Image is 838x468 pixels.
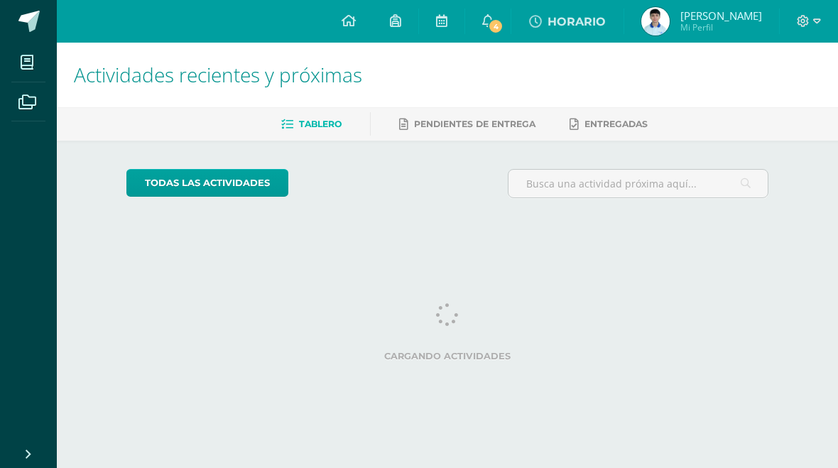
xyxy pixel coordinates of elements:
[126,351,769,361] label: Cargando actividades
[680,21,762,33] span: Mi Perfil
[399,113,535,136] a: Pendientes de entrega
[299,119,342,129] span: Tablero
[414,119,535,129] span: Pendientes de entrega
[641,7,670,36] img: 3fdde93e728aeaa1a0739585ba5ab393.png
[488,18,504,34] span: 4
[584,119,648,129] span: Entregadas
[570,113,648,136] a: Entregadas
[680,9,762,23] span: [PERSON_NAME]
[508,170,768,197] input: Busca una actividad próxima aquí...
[281,113,342,136] a: Tablero
[74,61,362,88] span: Actividades recientes y próximas
[126,169,288,197] a: todas las Actividades
[548,15,606,28] span: HORARIO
